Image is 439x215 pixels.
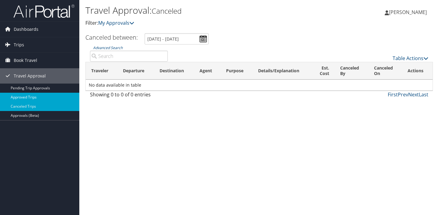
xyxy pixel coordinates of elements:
[98,20,134,26] a: My Approvals
[369,62,402,80] th: Canceled On: activate to sort column ascending
[93,45,123,50] a: Advanced Search
[85,33,138,41] h3: Canceled between:
[85,19,317,27] p: Filter:
[419,91,428,98] a: Last
[221,62,253,80] th: Purpose
[402,62,433,80] th: Actions
[388,91,398,98] a: First
[14,53,37,68] span: Book Travel
[152,6,182,16] small: Canceled
[335,62,369,80] th: Canceled By: activate to sort column ascending
[86,62,117,80] th: Traveler: activate to sort column ascending
[154,62,194,80] th: Destination: activate to sort column ascending
[14,22,38,37] span: Dashboards
[393,55,428,62] a: Table Actions
[86,80,433,91] td: No data available in table
[145,33,209,45] input: [DATE] - [DATE]
[389,9,427,16] span: [PERSON_NAME]
[117,62,154,80] th: Departure: activate to sort column ascending
[13,4,74,18] img: airportal-logo.png
[14,68,46,84] span: Travel Approval
[85,4,317,17] h1: Travel Approval:
[90,51,168,62] input: Advanced Search
[14,37,24,52] span: Trips
[311,62,335,80] th: Est. Cost: activate to sort column ascending
[253,62,311,80] th: Details/Explanation
[90,91,168,101] div: Showing 0 to 0 of 0 entries
[408,91,419,98] a: Next
[385,3,433,21] a: [PERSON_NAME]
[194,62,221,80] th: Agent
[398,91,408,98] a: Prev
